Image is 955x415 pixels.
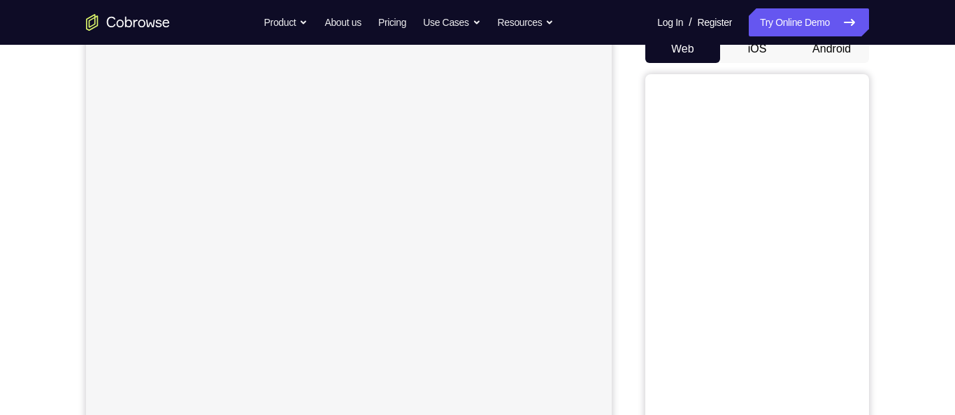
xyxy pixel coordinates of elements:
span: / [689,14,691,31]
button: Web [645,35,720,63]
a: Go to the home page [86,14,170,31]
button: Product [264,8,308,36]
a: Try Online Demo [749,8,869,36]
a: About us [324,8,361,36]
button: iOS [720,35,795,63]
button: Use Cases [423,8,480,36]
button: Resources [498,8,554,36]
a: Pricing [378,8,406,36]
a: Log In [657,8,683,36]
a: Register [698,8,732,36]
button: Android [794,35,869,63]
